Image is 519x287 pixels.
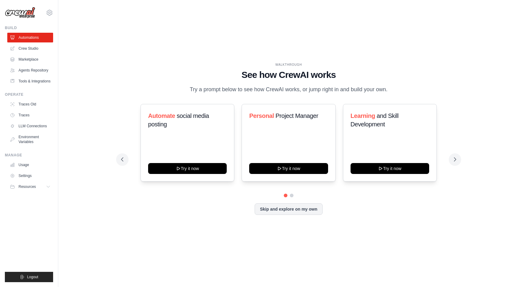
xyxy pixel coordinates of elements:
h1: See how CrewAI works [121,69,456,80]
button: Try it now [249,163,328,174]
a: Automations [7,33,53,42]
a: Usage [7,160,53,170]
span: Automate [148,112,175,119]
div: Operate [5,92,53,97]
span: Personal [249,112,274,119]
div: Manage [5,153,53,158]
button: Try it now [148,163,227,174]
button: Try it now [351,163,429,174]
img: Logo [5,7,35,18]
span: Logout [27,275,38,279]
a: Settings [7,171,53,181]
a: Tools & Integrations [7,76,53,86]
span: social media posting [148,112,209,128]
div: WALKTHROUGH [121,62,456,67]
button: Resources [7,182,53,192]
span: Resources [19,184,36,189]
button: Skip and explore on my own [255,203,322,215]
a: Environment Variables [7,132,53,147]
a: LLM Connections [7,121,53,131]
span: and Skill Development [351,112,399,128]
a: Agents Repository [7,65,53,75]
span: Learning [351,112,375,119]
a: Traces Old [7,99,53,109]
a: Traces [7,110,53,120]
span: Project Manager [276,112,318,119]
div: Build [5,25,53,30]
a: Crew Studio [7,44,53,53]
button: Logout [5,272,53,282]
p: Try a prompt below to see how CrewAI works, or jump right in and build your own. [187,85,391,94]
a: Marketplace [7,55,53,64]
